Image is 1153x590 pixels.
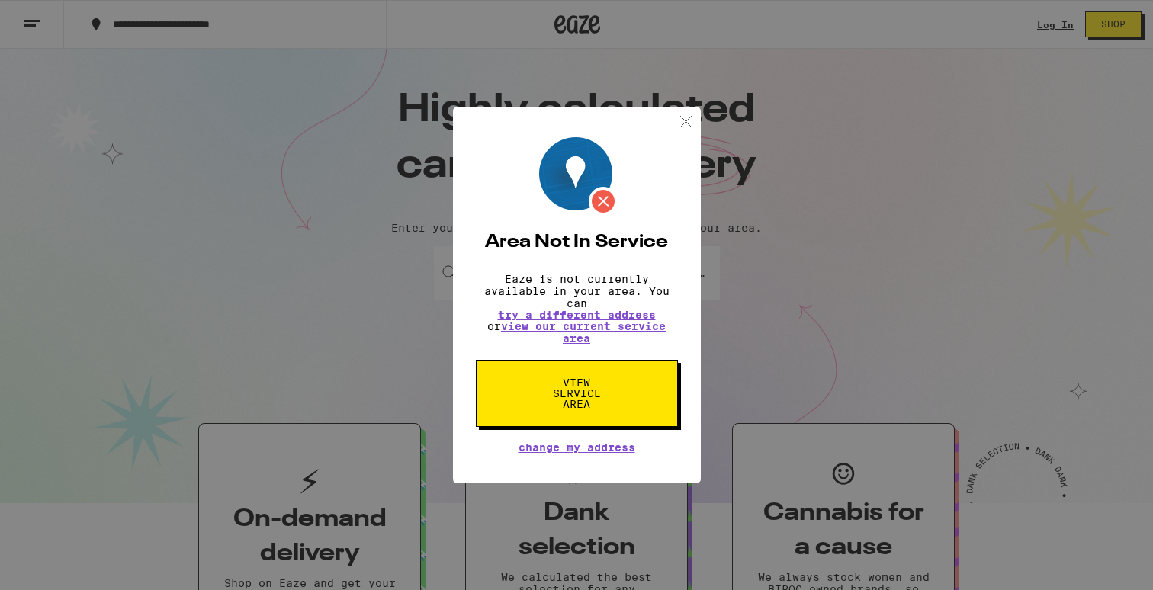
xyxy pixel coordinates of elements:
h2: Area Not In Service [476,233,678,252]
img: close.svg [676,112,695,131]
span: View Service Area [538,377,616,409]
a: view our current service area [501,320,666,345]
img: Location [539,137,618,216]
a: View Service Area [476,377,678,389]
button: try a different address [498,309,656,320]
span: Hi. Need any help? [9,11,110,23]
button: Change My Address [519,442,635,453]
p: Eaze is not currently available in your area. You can or [476,273,678,345]
button: View Service Area [476,360,678,427]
